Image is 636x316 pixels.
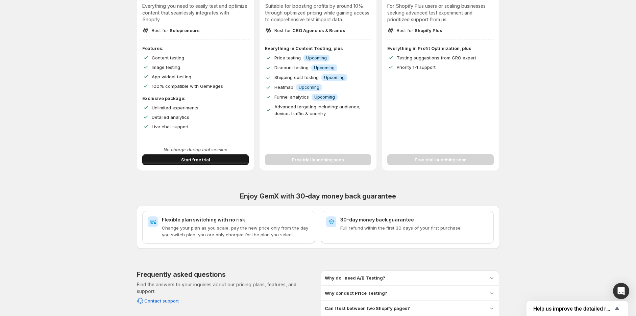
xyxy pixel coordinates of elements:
span: Shipping cost testing [274,75,319,80]
span: Start free trial [181,156,210,163]
button: Start free trial [142,154,249,165]
button: Show survey - Help us improve the detailed report for A/B campaigns [533,305,621,313]
button: Contact support [133,295,183,306]
span: Upcoming [314,95,335,100]
span: Image testing [152,64,180,70]
span: Help us improve the detailed report for A/B campaigns [533,306,613,312]
span: CRO Agencies & Brands [292,28,345,33]
p: No charge during trial session [142,146,249,153]
h2: 30-day money back guarantee [340,216,488,223]
span: Price testing [274,55,301,60]
span: Upcoming [306,55,327,61]
h3: Why conduct Price Testing? [325,290,387,296]
span: Priority 1-1 support [397,64,436,70]
p: Find the answers to your inquiries about our pricing plans, features, and support. [137,281,315,295]
h2: Frequently asked questions [137,270,226,279]
div: Open Intercom Messenger [613,283,629,299]
p: Full refund within the first 30 days of your first purchase. [340,225,488,231]
p: Change your plan as you scale, pay the new price only from the day you switch plan, you are only ... [162,225,310,238]
span: Solopreneurs [170,28,200,33]
h3: Can I test between two Shopify pages? [325,305,410,312]
span: Detailed analytics [152,114,189,120]
span: Advanced targeting including: audience, device, traffic & country [274,104,361,116]
p: Everything you need to easily test and optimize content that seamlessly integrates with Shopify. [142,3,249,23]
p: Exclusive package: [142,95,249,102]
p: Best for [274,27,345,34]
span: Upcoming [324,75,345,80]
span: App widget testing [152,74,191,79]
span: Discount testing [274,65,309,70]
span: 100% compatible with GemPages [152,83,223,89]
p: Best for [152,27,200,34]
h2: Flexible plan switching with no risk [162,216,310,223]
span: Upcoming [314,65,335,71]
h2: Enjoy GemX with 30-day money back guarantee [137,192,499,200]
span: Contact support [144,297,179,304]
p: Suitable for boosting profits by around 10% through optimized pricing while gaining access to com... [265,3,371,23]
span: Live chat support [152,124,189,129]
p: Best for [397,27,442,34]
span: Heatmap [274,84,293,90]
p: Everything in Profit Optimization, plus [387,45,494,52]
p: Features: [142,45,249,52]
p: Everything in Content Testing, plus [265,45,371,52]
h3: Why do I need A/B Testing? [325,274,385,281]
p: For Shopify Plus users or scaling businesses seeking advanced test experiment and prioritized sup... [387,3,494,23]
span: Unlimited experiments [152,105,198,110]
span: Upcoming [299,85,319,90]
span: Content testing [152,55,184,60]
span: Shopify Plus [415,28,442,33]
span: Testing suggestions from CRO expert [397,55,476,60]
span: Funnel analytics [274,94,309,100]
